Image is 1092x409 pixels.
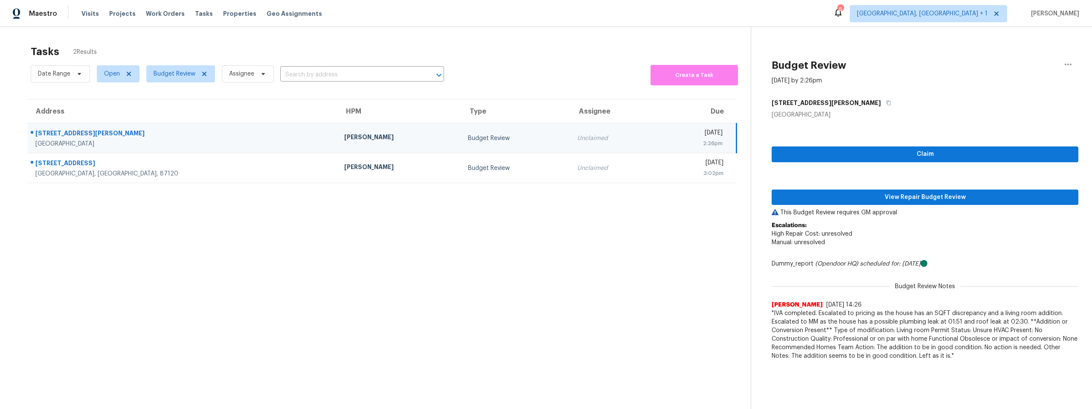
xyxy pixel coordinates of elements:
span: Create a Task [655,70,734,80]
th: Address [27,99,337,123]
div: [DATE] [664,129,723,139]
button: Open [433,69,445,81]
div: [DATE] by 2:26pm [772,76,822,85]
div: Unclaimed [577,164,651,172]
span: Budget Review [154,70,195,78]
span: Open [104,70,120,78]
div: Budget Review [468,164,563,172]
div: [GEOGRAPHIC_DATA] [35,140,331,148]
i: scheduled for: [DATE] [860,261,921,267]
div: 3:02pm [664,169,723,178]
span: Maestro [29,9,57,18]
span: Claim [778,149,1072,160]
b: Escalations: [772,222,807,228]
span: View Repair Budget Review [778,192,1072,203]
span: Work Orders [146,9,185,18]
span: Tasks [195,11,213,17]
span: [PERSON_NAME] [772,301,823,309]
div: [STREET_ADDRESS][PERSON_NAME] [35,129,331,140]
div: [STREET_ADDRESS] [35,159,331,169]
span: Visits [81,9,99,18]
button: Create a Task [651,65,738,85]
input: Search by address [280,68,420,82]
h2: Budget Review [772,61,846,70]
div: 6 [837,5,843,14]
div: [PERSON_NAME] [344,163,455,173]
span: [DATE] 14:26 [826,302,862,308]
div: [GEOGRAPHIC_DATA], [GEOGRAPHIC_DATA], 87120 [35,169,331,178]
span: Geo Assignments [267,9,322,18]
p: This Budget Review requires GM approval [772,208,1078,217]
th: HPM [337,99,462,123]
button: Claim [772,146,1078,162]
th: Due [657,99,737,123]
div: Dummy_report [772,260,1078,268]
button: Copy Address [881,95,892,111]
div: [PERSON_NAME] [344,133,455,143]
span: Date Range [38,70,70,78]
div: 2:26pm [664,139,723,148]
h2: Tasks [31,47,59,56]
span: 2 Results [73,48,97,56]
span: [GEOGRAPHIC_DATA], [GEOGRAPHIC_DATA] + 1 [857,9,987,18]
span: [PERSON_NAME] [1028,9,1079,18]
span: "IVA completed. Escalated to pricing as the house has an SQFT discrepancy and a living room addit... [772,309,1078,360]
th: Assignee [570,99,657,123]
span: High Repair Cost: unresolved [772,231,852,237]
div: [GEOGRAPHIC_DATA] [772,111,1078,119]
i: (Opendoor HQ) [815,261,858,267]
span: Properties [223,9,256,18]
div: Unclaimed [577,134,651,143]
button: View Repair Budget Review [772,190,1078,205]
h5: [STREET_ADDRESS][PERSON_NAME] [772,99,881,107]
span: Manual: unresolved [772,240,825,245]
th: Type [461,99,570,123]
span: Projects [109,9,136,18]
span: Assignee [229,70,254,78]
div: [DATE] [664,158,723,169]
div: Budget Review [468,134,563,143]
span: Budget Review Notes [890,282,960,291]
